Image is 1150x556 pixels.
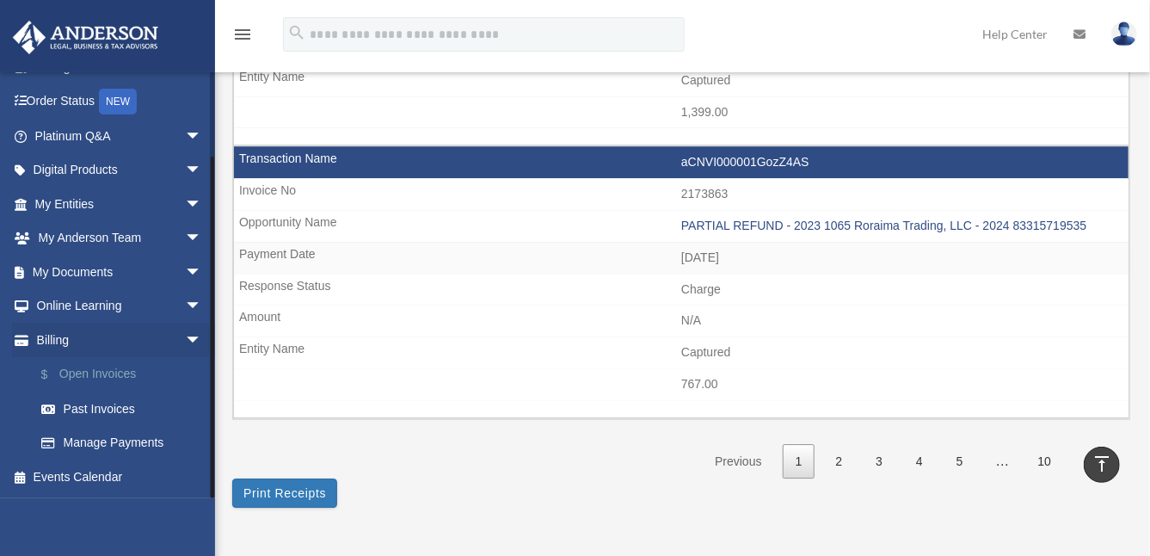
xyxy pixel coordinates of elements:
td: 767.00 [234,368,1128,401]
span: … [982,454,1024,468]
div: NEW [99,89,137,114]
a: 1 [783,444,815,479]
span: arrow_drop_down [185,187,219,222]
a: My Anderson Teamarrow_drop_down [12,221,228,256]
i: vertical_align_top [1092,454,1112,474]
td: aCNVI000001GozZ4AS [234,146,1128,179]
a: Events Calendar [12,460,228,494]
td: N/A [234,305,1128,337]
a: Platinum Q&Aarrow_drop_down [12,119,228,153]
button: Print Receipts [232,479,337,508]
a: Past Invoices [24,392,219,426]
a: Online Learningarrow_drop_down [12,289,228,324]
a: 2 [822,444,855,479]
a: My Documentsarrow_drop_down [12,255,228,289]
a: $Open Invoices [24,357,228,392]
span: arrow_drop_down [185,221,219,256]
a: 4 [903,444,936,479]
span: arrow_drop_down [185,119,219,154]
a: Manage Payments [24,426,228,460]
a: Next [1072,444,1122,479]
a: menu [232,30,253,45]
span: arrow_drop_down [185,153,219,188]
a: Order StatusNEW [12,84,228,120]
a: 5 [944,444,976,479]
a: 10 [1025,444,1065,479]
a: 3 [863,444,895,479]
img: Anderson Advisors Platinum Portal [8,21,163,54]
a: vertical_align_top [1084,447,1120,483]
i: search [287,23,306,42]
td: 2173863 [234,178,1128,211]
span: $ [51,364,59,386]
span: arrow_drop_down [185,289,219,324]
td: [DATE] [234,242,1128,275]
a: Previous [702,444,774,479]
span: arrow_drop_down [185,323,219,358]
td: Captured [234,337,1128,369]
a: Digital Productsarrow_drop_down [12,153,228,188]
td: Charge [234,274,1128,306]
i: menu [232,24,253,45]
img: User Pic [1111,22,1137,46]
span: arrow_drop_down [185,255,219,290]
div: PARTIAL REFUND - 2023 1065 Roraima Trading, LLC - 2024 83315719535 [681,219,1120,233]
a: My Entitiesarrow_drop_down [12,187,228,221]
td: Captured [234,65,1128,97]
td: 1,399.00 [234,96,1128,129]
a: Billingarrow_drop_down [12,323,228,357]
